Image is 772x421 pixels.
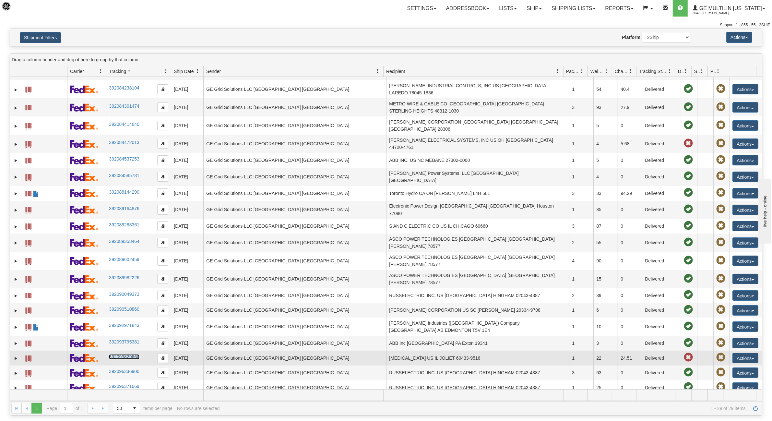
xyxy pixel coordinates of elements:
[732,338,758,348] button: Actions
[732,188,758,198] button: Actions
[618,336,642,351] td: 0
[203,288,386,303] td: GE Grid Solutions LLC [GEOGRAPHIC_DATA] [GEOGRAPHIC_DATA]
[386,168,569,186] td: [PERSON_NAME] Power Systems, LLC [GEOGRAPHIC_DATA] [GEOGRAPHIC_DATA]
[192,66,203,77] a: Ship Date filter column settings
[70,257,98,265] img: 2 - FedEx Express®
[95,66,106,77] a: Carrier filter column settings
[732,138,758,149] button: Actions
[203,116,386,135] td: GE Grid Solutions LLC [GEOGRAPHIC_DATA] [GEOGRAPHIC_DATA]
[113,403,140,414] span: Page sizes drop down
[109,222,139,227] a: 392089288361
[157,256,168,266] button: Copy to clipboard
[70,239,98,247] img: 2 - FedEx Express®
[593,318,618,336] td: 10
[732,120,758,131] button: Actions
[569,351,593,366] td: 1
[732,353,758,363] button: Actions
[13,123,19,129] a: Expand
[157,172,168,182] button: Copy to clipboard
[13,258,19,264] a: Expand
[171,252,203,270] td: [DATE]
[25,353,31,363] a: Label
[25,255,31,266] a: Label
[70,323,98,331] img: 2 - FedEx Express®
[386,135,569,153] td: [PERSON_NAME] ELECTRICAL SYSTEMS, INC US OH [GEOGRAPHIC_DATA] 44720-4761
[618,168,642,186] td: 0
[593,80,618,98] td: 54
[70,354,98,362] img: 2 - FedEx Express®
[386,303,569,318] td: [PERSON_NAME] CORPORATION US SC [PERSON_NAME] 29334-9708
[109,103,139,109] a: 392084301474
[60,403,73,414] input: Page 1
[642,288,681,303] td: Delivered
[171,135,203,153] td: [DATE]
[171,380,203,395] td: [DATE]
[716,84,725,93] span: Pickup Not Assigned
[157,238,168,247] button: Copy to clipboard
[25,84,31,94] a: Label
[203,318,386,336] td: GE Grid Solutions LLC [GEOGRAPHIC_DATA] [GEOGRAPHIC_DATA]
[13,276,19,283] a: Expand
[642,318,681,336] td: Delivered
[618,186,642,201] td: 94.29
[157,205,168,215] button: Copy to clipboard
[642,270,681,288] td: Delivered
[622,34,641,41] label: Platform
[33,321,39,331] a: Commercial Invoice
[696,66,707,77] a: Shipment Issues filter column settings
[203,153,386,168] td: GE Grid Solutions LLC [GEOGRAPHIC_DATA] [GEOGRAPHIC_DATA]
[109,257,139,262] a: 392089602459
[569,380,593,395] td: 1
[552,66,563,77] a: Recipient filter column settings
[678,68,683,75] span: Delivery Status
[386,116,569,135] td: [PERSON_NAME] CORPORATION [GEOGRAPHIC_DATA] [GEOGRAPHIC_DATA] [GEOGRAPHIC_DATA] 28306
[70,189,98,197] img: 2 - FedEx Express®
[732,155,758,165] button: Actions
[157,139,168,149] button: Copy to clipboard
[576,66,588,77] a: Packages filter column settings
[157,338,168,348] button: Copy to clipboard
[642,168,681,186] td: Delivered
[642,351,681,366] td: Delivered
[203,270,386,288] td: GE Grid Solutions LLC [GEOGRAPHIC_DATA] [GEOGRAPHIC_DATA]
[171,219,203,234] td: [DATE]
[109,122,139,127] a: 392084414640
[70,369,98,377] img: 2 - FedEx Express®
[70,85,98,93] img: 2 - FedEx Express®
[25,155,31,165] a: Label
[157,383,168,392] button: Copy to clipboard
[593,252,618,270] td: 90
[25,321,31,331] a: Label
[386,366,569,380] td: RUSSELECTRIC, INC. US [GEOGRAPHIC_DATA] HINGHAM 02043-4387
[171,303,203,318] td: [DATE]
[13,157,19,164] a: Expand
[109,156,139,162] a: 392084537253
[109,173,139,178] a: 392084585781
[713,66,724,77] a: Pickup Status filter column settings
[70,339,98,347] img: 2 - FedEx Express®
[618,219,642,234] td: 0
[372,66,383,77] a: Sender filter column settings
[642,153,681,168] td: Delivered
[569,234,593,252] td: 2
[386,153,569,168] td: ABB INC. US NC MEBANE 27302-0000
[593,201,618,219] td: 35
[203,252,386,270] td: GE Grid Solutions LLC [GEOGRAPHIC_DATA] [GEOGRAPHIC_DATA]
[70,156,98,164] img: 2 - FedEx Express®
[618,135,642,153] td: 5.68
[174,68,194,75] span: Ship Date
[732,237,758,248] button: Actions
[386,68,405,75] span: Recipient
[642,201,681,219] td: Delivered
[732,305,758,316] button: Actions
[693,10,741,17] span: 3047 / [PERSON_NAME]
[171,336,203,351] td: [DATE]
[618,234,642,252] td: 0
[109,275,139,280] a: 392089982226
[386,270,569,288] td: ASCO POWER TECHNOLOGIES [GEOGRAPHIC_DATA] [GEOGRAPHIC_DATA] [PERSON_NAME] 78577
[547,0,600,17] a: Shipping lists
[13,174,19,180] a: Expand
[494,0,521,17] a: Lists
[593,270,618,288] td: 15
[25,120,31,130] a: Label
